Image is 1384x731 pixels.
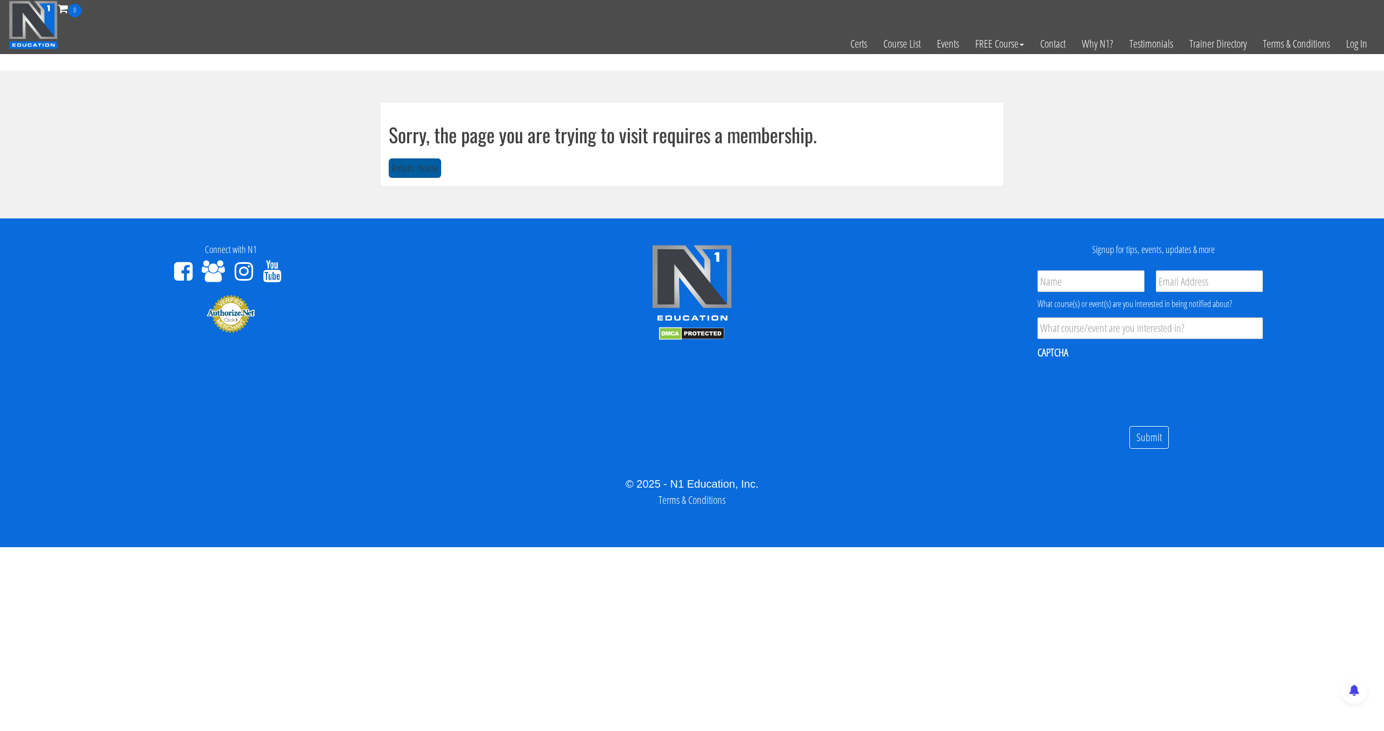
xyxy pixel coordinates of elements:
[1074,17,1121,70] a: Why N1?
[389,124,995,145] h1: Sorry, the page you are trying to visit requires a membership.
[931,244,1376,255] h4: Signup for tips, events, updates & more
[1037,270,1145,292] input: Name
[1129,426,1169,449] input: Submit
[1121,17,1181,70] a: Testimonials
[1181,17,1255,70] a: Trainer Directory
[651,244,733,324] img: n1-edu-logo
[9,1,58,49] img: n1-education
[389,158,441,178] button: Return Home
[1037,367,1202,409] iframe: reCAPTCHA
[1037,317,1263,339] input: What course/event are you interested in?
[207,294,255,333] img: Authorize.Net Merchant - Click to Verify
[8,244,453,255] h4: Connect with N1
[659,327,724,340] img: DMCA.com Protection Status
[1156,270,1263,292] input: Email Address
[658,493,726,507] a: Terms & Conditions
[8,476,1376,492] div: © 2025 - N1 Education, Inc.
[1032,17,1074,70] a: Contact
[967,17,1032,70] a: FREE Course
[1338,17,1375,70] a: Log In
[1255,17,1338,70] a: Terms & Conditions
[842,17,875,70] a: Certs
[875,17,929,70] a: Course List
[1037,345,1068,360] label: CAPTCHA
[929,17,967,70] a: Events
[58,1,82,16] a: 0
[68,4,82,17] span: 0
[1037,297,1263,310] div: What course(s) or event(s) are you interested in being notified about?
